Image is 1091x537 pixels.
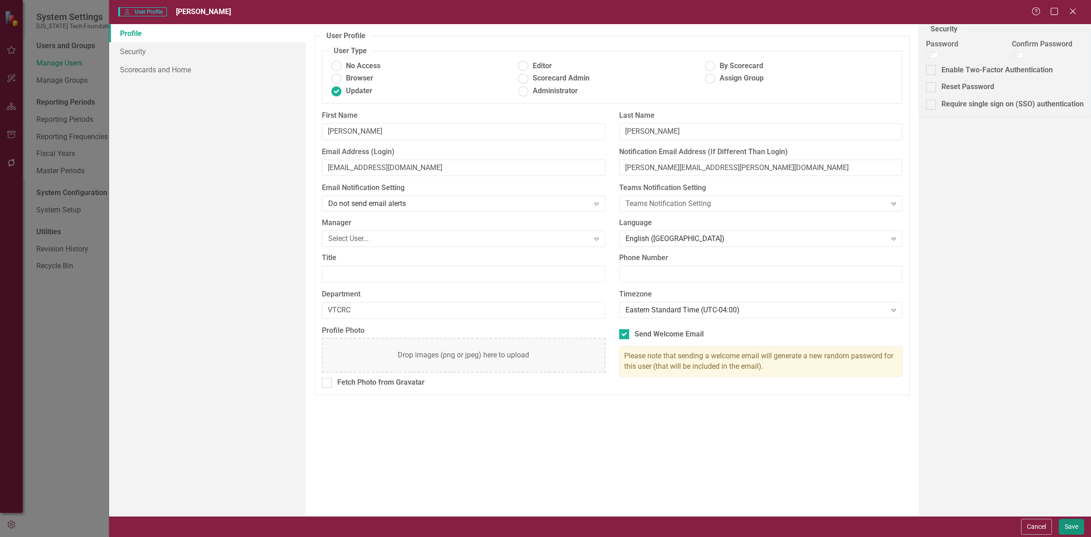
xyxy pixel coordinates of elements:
label: Confirm Password [1012,39,1084,50]
span: Administrator [533,86,578,96]
legend: User Profile [322,31,370,41]
div: English ([GEOGRAPHIC_DATA]) [626,234,886,244]
label: Language [619,218,903,228]
label: Title [322,253,606,263]
span: Scorecard Admin [533,73,590,84]
a: Scorecards and Home [109,60,305,79]
button: Save [1059,519,1084,535]
label: Last Name [619,110,903,121]
label: Profile Photo [322,326,606,336]
label: Notification Email Address (If Different Than Login) [619,147,903,157]
span: Editor [533,61,552,71]
div: Drop images (png or jpeg) here to upload [398,350,529,361]
span: Browser [346,73,373,84]
div: Select User... [328,234,589,244]
div: Fetch Photo from Gravatar [337,377,425,388]
a: Profile [109,24,305,42]
label: Phone Number [619,253,903,263]
div: Reset Password [941,82,994,92]
span: [PERSON_NAME] [176,7,231,16]
label: Email Address (Login) [322,147,606,157]
div: Please note that sending a welcome email will generate a new random password for this user (that ... [619,346,903,377]
div: Enable Two-Factor Authentication [941,65,1053,75]
label: Password [926,39,998,50]
label: Manager [322,218,606,228]
label: Timezone [619,289,903,300]
span: Assign Group [720,73,764,84]
span: Updater [346,86,372,96]
div: Eastern Standard Time (UTC-04:00) [626,305,886,315]
legend: Security [926,24,962,35]
span: By Scorecard [720,61,763,71]
span: No Access [346,61,380,71]
div: Teams Notification Setting [626,199,886,209]
button: Cancel [1021,519,1052,535]
a: Security [109,42,305,60]
label: First Name [322,110,606,121]
legend: User Type [329,46,371,56]
div: Do not send email alerts [328,199,589,209]
label: Email Notification Setting [322,183,606,193]
span: User Profile [118,7,167,16]
div: Send Welcome Email [635,329,704,340]
label: Department [322,289,606,300]
label: Teams Notification Setting [619,183,903,193]
div: Require single sign on (SSO) authentication [941,99,1084,110]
